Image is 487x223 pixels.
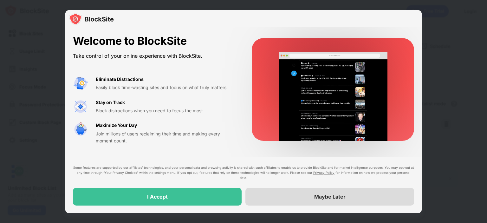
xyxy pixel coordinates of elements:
[73,122,88,137] img: value-safe-time.svg
[96,130,237,145] div: Join millions of users reclaiming their time and making every moment count.
[96,76,144,83] div: Eliminate Distractions
[96,107,237,114] div: Block distractions when you need to focus the most.
[69,13,114,25] img: logo-blocksite.svg
[73,51,237,61] div: Take control of your online experience with BlockSite.
[73,76,88,91] img: value-avoid-distractions.svg
[313,171,334,174] a: Privacy Policy
[96,99,125,106] div: Stay on Track
[314,193,346,200] div: Maybe Later
[73,99,88,114] img: value-focus.svg
[147,193,168,200] div: I Accept
[73,35,237,48] div: Welcome to BlockSite
[96,84,237,91] div: Easily block time-wasting sites and focus on what truly matters.
[73,165,414,180] div: Some features are supported by our affiliates’ technologies, and your personal data and browsing ...
[96,122,137,129] div: Maximize Your Day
